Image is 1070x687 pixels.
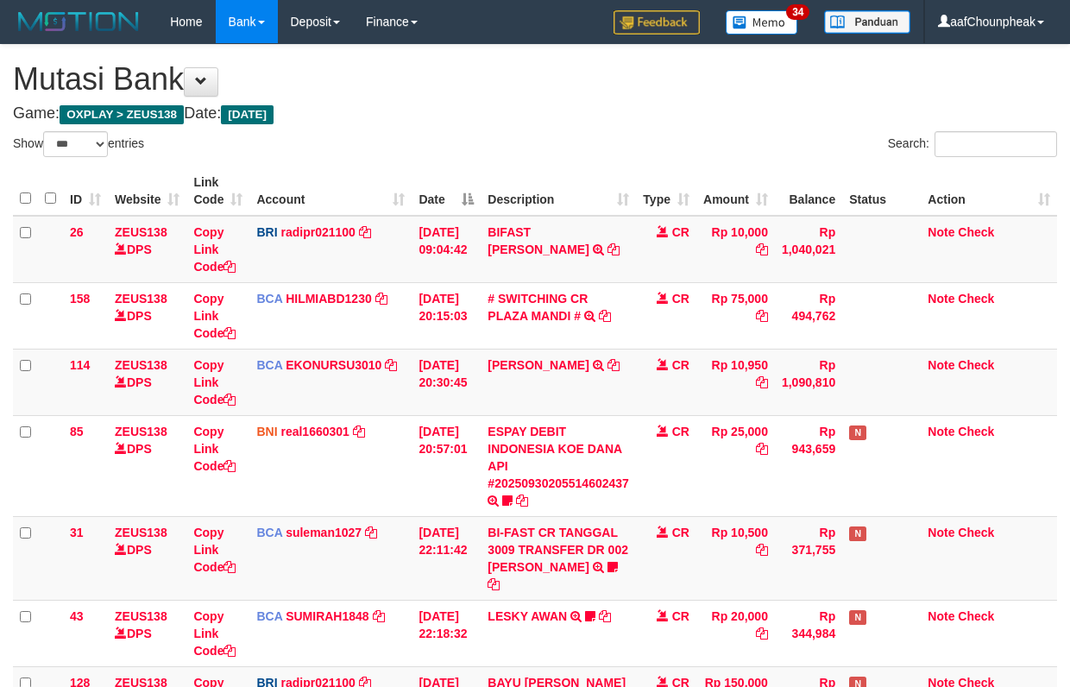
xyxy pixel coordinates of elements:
td: DPS [108,282,186,349]
a: HILMIABD1230 [286,292,372,306]
a: Copy BI-FAST CR TANGGAL 3009 TRANSFER DR 002 ASMANTONI to clipboard [488,577,500,591]
span: OXPLAY > ZEUS138 [60,105,184,124]
span: BCA [256,292,282,306]
span: 34 [786,4,809,20]
td: Rp 75,000 [696,282,775,349]
th: Balance [775,167,842,216]
span: CR [672,225,689,239]
label: Show entries [13,131,144,157]
a: Note [928,609,954,623]
span: CR [672,425,689,438]
a: ZEUS138 [115,425,167,438]
a: Copy Link Code [193,609,236,658]
a: Copy Link Code [193,526,236,574]
a: LESKY AWAN [488,609,567,623]
th: Date: activate to sort column descending [412,167,481,216]
img: Button%20Memo.svg [726,10,798,35]
th: ID: activate to sort column ascending [63,167,108,216]
td: Rp 20,000 [696,600,775,666]
span: 43 [70,609,84,623]
td: [DATE] 22:18:32 [412,600,481,666]
span: CR [672,526,689,539]
a: Copy ESPAY DEBIT INDONESIA KOE DANA API #20250930205514602437 to clipboard [516,494,528,507]
span: Has Note [849,425,866,440]
a: BIFAST [PERSON_NAME] [488,225,588,256]
a: radipr021100 [280,225,355,239]
h1: Mutasi Bank [13,62,1057,97]
a: Copy real1660301 to clipboard [353,425,365,438]
td: DPS [108,216,186,283]
a: Copy # SWITCHING CR PLAZA MANDI # to clipboard [599,309,611,323]
a: ZEUS138 [115,526,167,539]
a: Copy Rp 10,000 to clipboard [756,243,768,256]
a: BI-FAST CR TANGGAL 3009 TRANSFER DR 002 [PERSON_NAME] [488,526,628,574]
span: BCA [256,358,282,372]
td: DPS [108,349,186,415]
td: Rp 1,040,021 [775,216,842,283]
a: Copy Rp 25,000 to clipboard [756,442,768,456]
a: Copy Rp 10,500 to clipboard [756,543,768,557]
th: Description: activate to sort column ascending [481,167,636,216]
span: BCA [256,526,282,539]
td: [DATE] 20:57:01 [412,415,481,516]
a: Note [928,292,954,306]
a: Note [928,526,954,539]
td: [DATE] 09:04:42 [412,216,481,283]
td: DPS [108,415,186,516]
span: 114 [70,358,90,372]
td: [DATE] 20:30:45 [412,349,481,415]
a: Copy BIFAST ERIKA S PAUN to clipboard [607,243,620,256]
a: Copy Link Code [193,358,236,407]
a: ESPAY DEBIT INDONESIA KOE DANA API #20250930205514602437 [488,425,629,490]
a: Copy suleman1027 to clipboard [365,526,377,539]
span: 158 [70,292,90,306]
a: Copy Link Code [193,425,236,473]
a: [PERSON_NAME] [488,358,588,372]
th: Action: activate to sort column ascending [921,167,1057,216]
span: [DATE] [221,105,274,124]
th: Type: activate to sort column ascending [636,167,696,216]
span: CR [672,609,689,623]
span: Has Note [849,526,866,541]
a: Copy SUMIRAH1848 to clipboard [373,609,385,623]
a: Check [958,292,994,306]
a: ZEUS138 [115,609,167,623]
a: real1660301 [280,425,349,438]
a: ZEUS138 [115,292,167,306]
a: Copy EKONURSU3010 to clipboard [385,358,397,372]
a: Copy Link Code [193,225,236,274]
th: Account: activate to sort column ascending [249,167,412,216]
img: Feedback.jpg [614,10,700,35]
img: panduan.png [824,10,910,34]
span: BRI [256,225,277,239]
a: Check [958,526,994,539]
a: SUMIRAH1848 [286,609,368,623]
th: Status [842,167,921,216]
a: Check [958,358,994,372]
td: Rp 10,000 [696,216,775,283]
a: ZEUS138 [115,225,167,239]
span: BCA [256,609,282,623]
td: [DATE] 22:11:42 [412,516,481,600]
th: Website: activate to sort column ascending [108,167,186,216]
a: Copy Link Code [193,292,236,340]
th: Link Code: activate to sort column ascending [186,167,249,216]
a: Note [928,425,954,438]
a: Copy HILMIABD1230 to clipboard [375,292,387,306]
td: DPS [108,516,186,600]
span: CR [672,358,689,372]
span: 31 [70,526,84,539]
img: MOTION_logo.png [13,9,144,35]
th: Amount: activate to sort column ascending [696,167,775,216]
a: # SWITCHING CR PLAZA MANDI # [488,292,588,323]
td: Rp 494,762 [775,282,842,349]
td: Rp 371,755 [775,516,842,600]
a: EKONURSU3010 [286,358,381,372]
span: 26 [70,225,84,239]
a: Copy radipr021100 to clipboard [359,225,371,239]
td: Rp 943,659 [775,415,842,516]
h4: Game: Date: [13,105,1057,123]
a: Copy Rp 75,000 to clipboard [756,309,768,323]
a: ZEUS138 [115,358,167,372]
label: Search: [888,131,1057,157]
